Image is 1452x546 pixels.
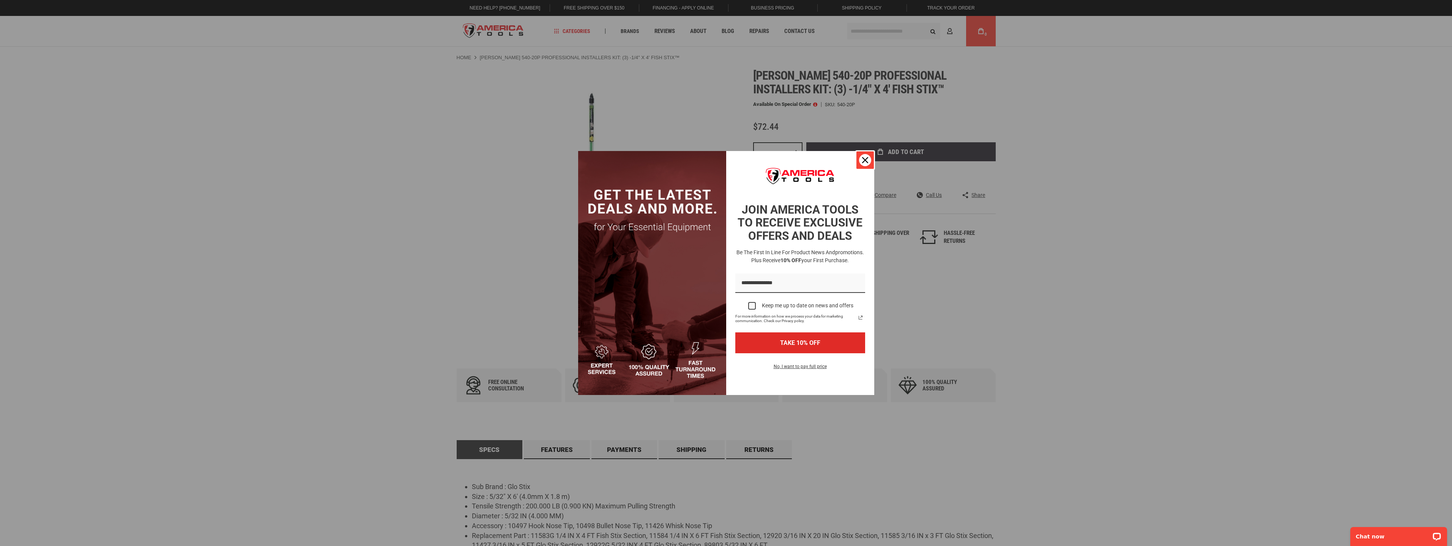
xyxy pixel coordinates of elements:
h3: Be the first in line for product news and [734,249,867,264]
strong: JOIN AMERICA TOOLS TO RECEIVE EXCLUSIVE OFFERS AND DEALS [738,203,862,242]
svg: link icon [856,313,865,322]
button: TAKE 10% OFF [735,332,865,353]
input: Email field [735,274,865,293]
span: For more information on how we process your data for marketing communication. Check our Privacy p... [735,314,856,323]
strong: 10% OFF [780,257,801,263]
a: Read our Privacy Policy [856,313,865,322]
div: Keep me up to date on news and offers [762,302,853,309]
iframe: LiveChat chat widget [1345,522,1452,546]
svg: close icon [862,157,868,163]
button: No, I want to pay full price [768,362,833,375]
button: Close [856,151,874,169]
